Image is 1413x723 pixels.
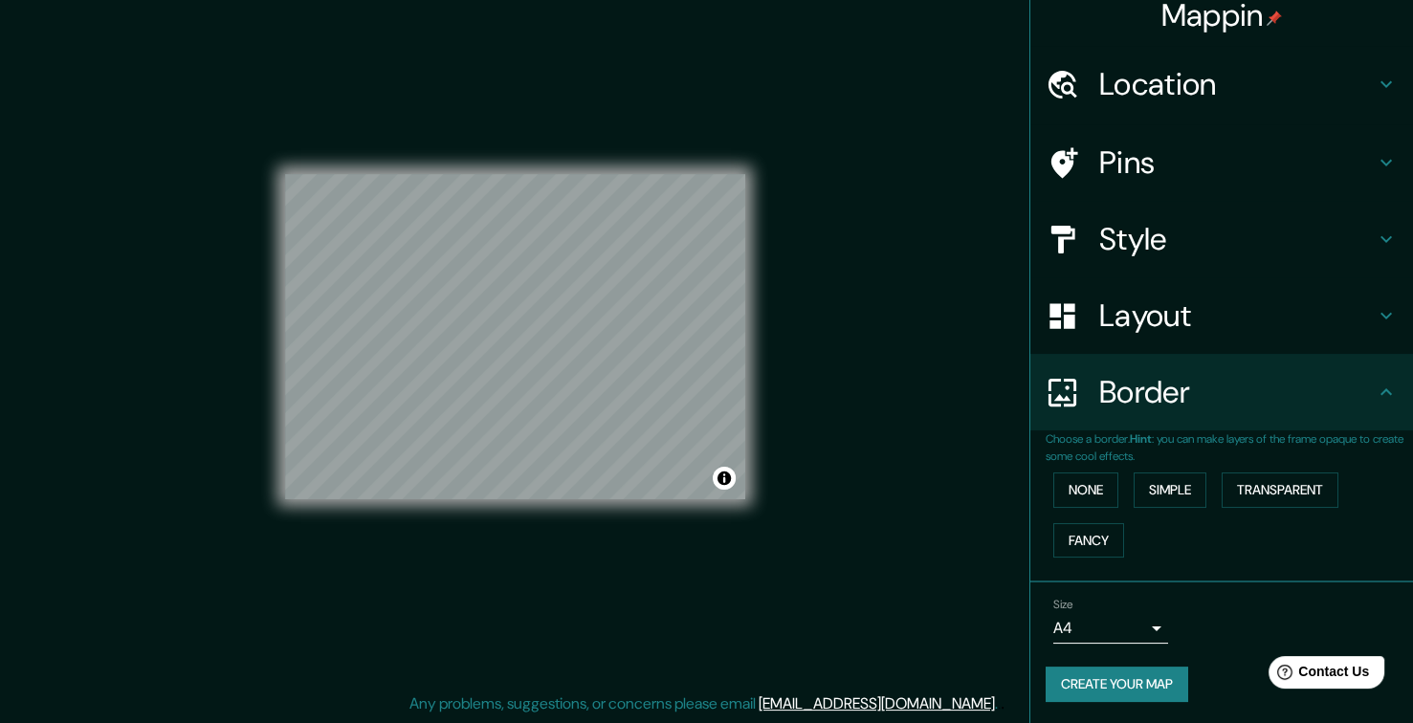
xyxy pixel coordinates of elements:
button: Toggle attribution [713,467,736,490]
button: Fancy [1053,523,1124,559]
h4: Style [1099,220,1375,258]
a: [EMAIL_ADDRESS][DOMAIN_NAME] [759,693,995,713]
div: Style [1030,201,1413,277]
button: Simple [1134,472,1206,508]
h4: Location [1099,65,1375,103]
canvas: Map [285,174,745,499]
button: Create your map [1046,667,1188,702]
div: Pins [1030,124,1413,201]
p: Choose a border. : you can make layers of the frame opaque to create some cool effects. [1046,430,1413,465]
label: Size [1053,597,1073,613]
img: pin-icon.png [1267,11,1282,26]
iframe: Help widget launcher [1243,648,1392,702]
p: Any problems, suggestions, or concerns please email . [409,692,998,715]
button: None [1053,472,1118,508]
div: . [1001,692,1005,715]
div: A4 [1053,613,1168,644]
div: Border [1030,354,1413,430]
h4: Border [1099,373,1375,411]
h4: Layout [1099,296,1375,335]
div: . [998,692,1001,715]
h4: Pins [1099,143,1375,182]
div: Layout [1030,277,1413,354]
b: Hint [1130,431,1152,447]
div: Location [1030,46,1413,122]
button: Transparent [1222,472,1338,508]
